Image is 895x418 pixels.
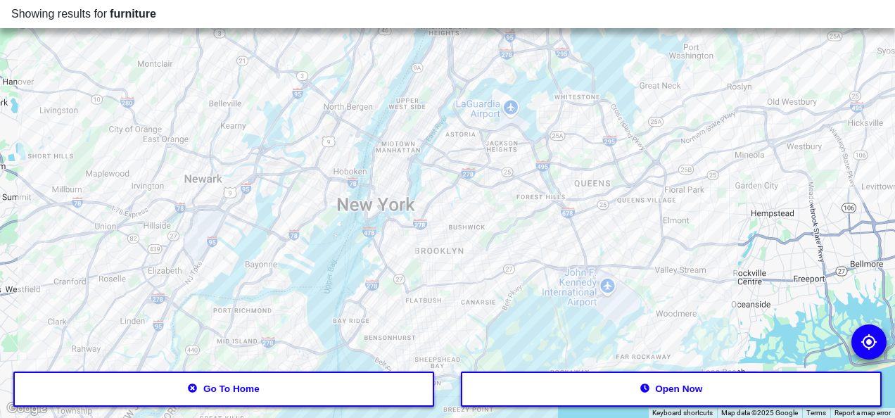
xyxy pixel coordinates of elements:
a: Terms (opens in new tab) [806,409,826,417]
button: Go to home [13,372,434,407]
a: Open this area in Google Maps (opens a new window) [4,400,50,418]
div: Showing results for [11,6,884,23]
button: Open now [461,372,882,407]
a: Report a map error [834,409,891,417]
button: Keyboard shortcuts [652,408,713,418]
span: Map data ©2025 Google [721,409,798,417]
img: go to my location [861,334,877,350]
span: furniture [110,8,156,20]
img: Google [4,400,50,418]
